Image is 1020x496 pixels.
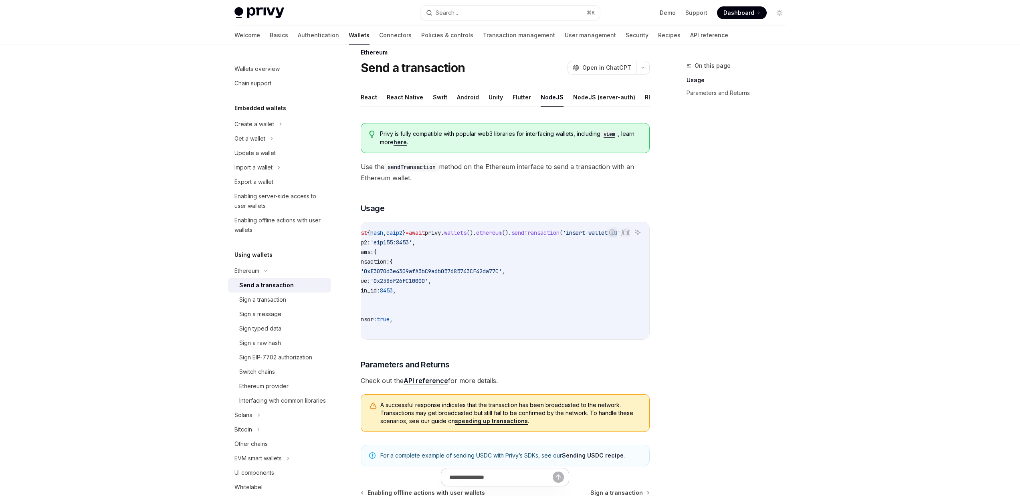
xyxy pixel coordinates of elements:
[406,229,409,236] span: =
[379,26,412,45] a: Connectors
[228,336,331,350] a: Sign a raw hash
[658,26,681,45] a: Recipes
[476,229,502,236] span: ethereum
[513,88,531,107] button: Flutter
[351,287,380,294] span: chain_id:
[421,26,473,45] a: Policies & controls
[687,87,792,99] a: Parameters and Returns
[428,277,431,284] span: ,
[361,60,465,75] h1: Send a transaction
[234,482,263,492] div: Whitelabel
[234,163,273,172] div: Import a wallet
[620,227,630,238] button: Copy the contents from the code block
[234,103,286,113] h5: Embedded wallets
[234,439,268,449] div: Other chains
[228,480,331,494] a: Whitelabel
[420,6,600,20] button: Search...⌘K
[582,64,631,72] span: Open in ChatGPT
[374,248,377,256] span: {
[483,26,555,45] a: Transaction management
[553,472,564,483] button: Send message
[228,437,331,451] a: Other chains
[239,295,286,304] div: Sign a transaction
[361,203,385,214] span: Usage
[234,64,280,74] div: Wallets overview
[660,9,676,17] a: Demo
[380,130,641,146] span: Privy is fully compatible with popular web3 libraries for interfacing wallets, including , learn ...
[228,393,331,408] a: Interfacing with common libraries
[687,74,792,87] a: Usage
[234,266,259,276] div: Ethereum
[394,139,407,146] a: here
[559,229,563,236] span: (
[409,229,425,236] span: await
[234,216,326,235] div: Enabling offline actions with user wallets
[600,130,618,137] a: viem
[234,177,273,187] div: Export a wallet
[562,452,624,459] a: Sending USDC recipe
[239,353,312,362] div: Sign EIP-7702 authorization
[502,229,511,236] span: ().
[433,88,447,107] button: Swift
[234,410,252,420] div: Solana
[234,250,273,260] h5: Using wallets
[239,367,275,377] div: Switch chains
[228,175,331,189] a: Export a wallet
[361,161,650,183] span: Use the method on the Ethereum interface to send a transaction with an Ethereum wallet.
[620,229,630,236] span: , {
[607,227,617,238] button: Report incorrect code
[444,229,467,236] span: wallets
[573,88,635,107] button: NodeJS (server-auth)
[239,338,281,348] div: Sign a raw hash
[234,119,274,129] div: Create a wallet
[441,229,444,236] span: .
[369,131,375,138] svg: Tip
[228,292,331,307] a: Sign a transaction
[239,324,281,333] div: Sign typed data
[234,134,265,143] div: Get a wallet
[425,229,441,236] span: privy
[228,321,331,336] a: Sign typed data
[587,10,595,16] span: ⌘ K
[467,229,476,236] span: ().
[234,7,284,18] img: light logo
[600,130,618,138] code: viem
[383,229,386,236] span: ,
[370,277,428,284] span: '0x2386F26FC10000'
[234,454,282,463] div: EVM smart wallets
[228,350,331,365] a: Sign EIP-7702 authorization
[511,229,559,236] span: sendTransaction
[370,229,383,236] span: hash
[457,88,479,107] button: Android
[685,9,707,17] a: Support
[228,466,331,480] a: UI components
[228,307,331,321] a: Sign a message
[412,239,415,246] span: ,
[270,26,288,45] a: Basics
[228,213,331,237] a: Enabling offline actions with user wallets
[361,359,450,370] span: Parameters and Returns
[380,287,393,294] span: 8453
[228,365,331,379] a: Switch chains
[404,377,448,385] a: API reference
[384,163,439,171] code: sendTransaction
[234,79,271,88] div: Chain support
[234,148,276,158] div: Update a wallet
[489,88,503,107] button: Unity
[377,316,390,323] span: true
[380,401,641,425] span: A successful response indicates that the transaction has been broadcasted to the network. Transac...
[563,229,620,236] span: 'insert-wallet-id'
[351,258,390,265] span: transaction:
[298,26,339,45] a: Authentication
[773,6,786,19] button: Toggle dark mode
[568,61,636,75] button: Open in ChatGPT
[228,379,331,393] a: Ethereum provider
[393,287,396,294] span: ,
[234,468,274,478] div: UI components
[369,452,376,459] svg: Note
[228,146,331,160] a: Update a wallet
[390,316,393,323] span: ,
[228,76,331,91] a: Chain support
[239,396,326,405] div: Interfacing with common libraries
[228,62,331,76] a: Wallets overview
